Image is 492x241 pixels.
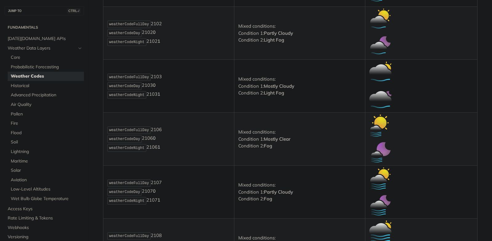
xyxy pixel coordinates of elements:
[369,96,391,102] span: Expand image
[109,190,140,194] span: weatherCodeDay
[109,31,140,35] span: weatherCodeDay
[238,129,361,150] p: Mixed conditions: Condition 1: Condition 2:
[109,84,140,88] span: weatherCodeDay
[8,138,84,147] a: Soil
[264,136,291,142] strong: Mostly Clear
[107,126,230,152] p: 2106 2106 2106
[109,40,145,44] span: weatherCodeNight
[11,167,82,174] span: Solar
[264,196,272,202] strong: Fog
[8,175,84,185] a: Aviation
[11,54,82,61] span: Core
[8,53,84,62] a: Core
[11,177,82,183] span: Aviation
[369,9,391,31] img: partly_cloudy_light_fog_day
[369,194,391,216] img: partly_cloudy_fog_night
[369,43,391,49] span: Expand image
[8,215,82,221] span: Rate Limiting & Tokens
[238,23,361,44] p: Mixed conditions: Condition 1: Condition 2:
[369,175,391,181] span: Expand image
[11,92,82,98] span: Advanced Precipitation
[238,182,361,203] p: Mixed conditions: Condition 1: Condition 2:
[77,46,82,51] button: Hide subpages for Weather Data Layers
[264,189,293,195] strong: Partly Cloudy
[11,158,82,164] span: Maritime
[11,196,82,202] span: Wet Bulb Globe Temperature
[369,228,391,234] span: Expand image
[157,91,160,97] strong: 1
[11,83,82,89] span: Historical
[157,144,160,150] strong: 1
[8,166,84,175] a: Solar
[107,73,230,99] p: 2103 2103 2103
[11,149,82,155] span: Lightning
[157,38,160,44] strong: 1
[8,128,84,138] a: Flood
[8,45,76,51] span: Weather Data Layers
[369,167,391,190] img: partly_cloudy_fog_day
[8,225,82,231] span: Webhooks
[153,30,156,35] strong: 0
[264,143,272,149] strong: Fog
[8,119,84,128] a: Fire
[109,181,149,185] span: weatherCodeFullDay
[107,179,230,205] p: 2107 2107 2107
[8,90,84,100] a: Advanced Precipitation
[11,120,82,127] span: Fire
[238,76,361,97] p: Mixed conditions: Condition 1: Condition 2:
[109,199,145,203] span: weatherCodeNight
[8,147,84,156] a: Lightning
[8,234,82,240] span: Versioning
[8,81,84,90] a: Historical
[11,139,82,145] span: Soil
[5,25,84,30] h2: Fundamentals
[369,141,391,163] img: mostly_clear_fog_night
[11,73,82,79] span: Weather Codes
[8,72,84,81] a: Weather Codes
[109,137,140,141] span: weatherCodeDay
[8,62,84,72] a: Probabilistic Forecasting
[67,8,81,13] span: CTRL-/
[8,100,84,109] a: Air Quality
[369,35,391,58] img: partly_cloudy_light_fog_night
[369,16,391,22] span: Expand image
[369,122,391,128] span: Expand image
[109,146,145,150] span: weatherCodeNight
[11,102,82,108] span: Air Quality
[5,6,84,15] button: JUMP TOCTRL-/
[109,128,149,132] span: weatherCodeFullDay
[8,206,82,212] span: Access Keys
[8,194,84,203] a: Wet Bulb Globe Temperature
[264,30,293,36] strong: Partly Cloudy
[8,157,84,166] a: Maritime
[11,111,82,117] span: Pollen
[264,37,284,43] strong: Light Fog
[264,83,294,89] strong: Mostly Cloudy
[369,149,391,155] span: Expand image
[264,90,284,96] strong: Light Fog
[369,114,391,137] img: mostly_clear_fog_day
[157,197,160,203] strong: 1
[5,34,84,43] a: [DATE][DOMAIN_NAME] APIs
[11,186,82,192] span: Low-Level Altitudes
[5,204,84,214] a: Access Keys
[369,202,391,208] span: Expand image
[11,64,82,70] span: Probabilistic Forecasting
[5,223,84,232] a: Webhooks
[369,69,391,75] span: Expand image
[153,135,156,141] strong: 0
[109,234,149,238] span: weatherCodeFullDay
[107,20,230,46] p: 2102 2102 2102
[5,44,84,53] a: Weather Data LayersHide subpages for Weather Data Layers
[369,62,391,84] img: mostly_cloudy_light_fog_day
[5,214,84,223] a: Rate Limiting & Tokens
[8,110,84,119] a: Pollen
[153,188,156,194] strong: 0
[109,93,145,97] span: weatherCodeNight
[11,130,82,136] span: Flood
[153,82,156,88] strong: 0
[109,22,149,26] span: weatherCodeFullDay
[8,185,84,194] a: Low-Level Altitudes
[109,75,149,79] span: weatherCodeFullDay
[8,36,82,42] span: [DATE][DOMAIN_NAME] APIs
